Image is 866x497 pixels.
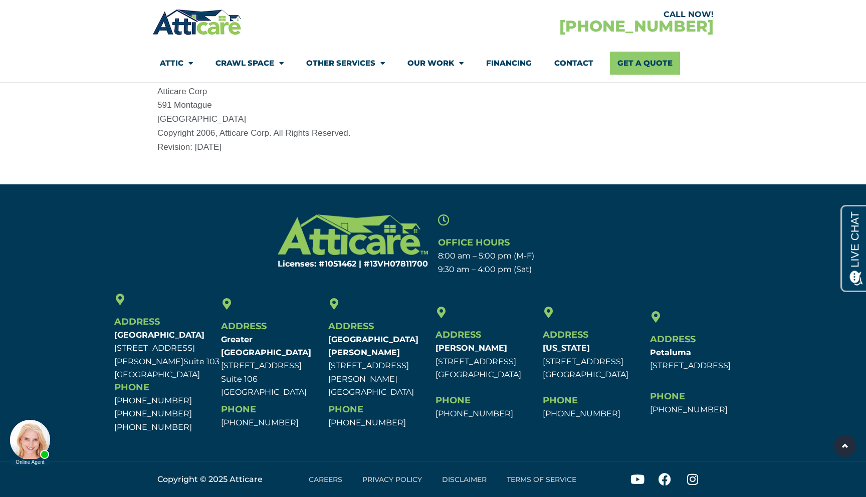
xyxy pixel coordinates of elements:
span: Office Hours [438,237,510,248]
span: Address [221,321,267,332]
p: [STREET_ADDRESS] [GEOGRAPHIC_DATA] [436,342,538,381]
a: Our Work [407,52,464,75]
p: How to Contact Us If you have any questions or concerns about the Atticare Corp . Privacy Policy ... [157,43,709,154]
a: Financing [486,52,532,75]
span: Suite 103 [183,357,220,366]
span: Address [650,334,696,345]
p: [STREET_ADDRESS] [650,346,752,373]
span: Address [114,316,160,327]
h6: Licenses: #1051462 | #13VH078117​00 [249,260,428,268]
a: Terms of Service [497,468,586,491]
a: Privacy Policy [352,468,432,491]
p: [STREET_ADDRESS][PERSON_NAME] [GEOGRAPHIC_DATA] [328,333,430,399]
a: Get A Quote [610,52,680,75]
div: Copyright © 2025 Atticare [157,473,271,486]
a: Disclaimer [432,468,497,491]
span: Phone [114,382,149,393]
nav: Menu [281,468,604,491]
span: Phone [650,391,685,402]
a: Contact [554,52,593,75]
a: Attic [160,52,193,75]
span: Phone [221,404,256,415]
span: Address [328,321,374,332]
span: Phone [328,404,363,415]
div: CALL NOW! [433,11,714,19]
span: Opens a chat window [25,8,81,21]
p: [STREET_ADDRESS] [GEOGRAPHIC_DATA] [543,342,645,381]
p: [STREET_ADDRESS][PERSON_NAME] [GEOGRAPHIC_DATA] [114,329,216,381]
a: Other Services [306,52,385,75]
a: Crawl Space [215,52,284,75]
iframe: Chat Invitation [5,417,55,467]
b: [PERSON_NAME] [436,343,507,353]
p: [STREET_ADDRESS] Suite 106 [GEOGRAPHIC_DATA] [221,333,323,399]
span: Phone [543,395,578,406]
span: Address [543,329,588,340]
nav: Menu [160,52,706,75]
a: Careers [299,468,352,491]
b: [GEOGRAPHIC_DATA][PERSON_NAME] [328,335,418,357]
b: Greater [GEOGRAPHIC_DATA] [221,335,311,357]
b: [US_STATE] [543,343,590,353]
span: Address [436,329,481,340]
b: Petaluma [650,348,691,357]
p: 8:00 am – 5:00 pm (M-F) 9:30 am – 4:00 pm (Sat) [438,250,618,276]
span: Phone [436,395,471,406]
b: [GEOGRAPHIC_DATA] [114,330,204,340]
